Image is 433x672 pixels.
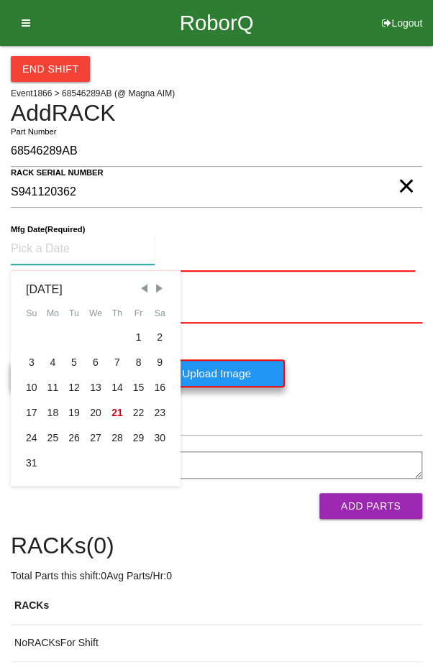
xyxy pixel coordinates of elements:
div: Fri Aug 15 2025 [128,375,150,400]
div: Wed Aug 20 2025 [85,400,106,425]
div: Thu Aug 21 2025 [106,400,128,425]
input: Required [11,292,422,323]
abbr: Monday [47,308,59,318]
abbr: Wednesday [89,308,102,318]
span: Clear Input [397,157,415,186]
span: Event 1866 > 68546289AB (@ Magna AIM) [11,88,175,98]
div: Wed Aug 13 2025 [85,375,106,400]
div: Sun Aug 31 2025 [21,451,42,476]
abbr: Thursday [112,308,122,318]
input: Required [11,136,422,167]
div: Sat Aug 02 2025 [149,325,170,350]
div: Fri Aug 22 2025 [128,400,150,425]
b: RACK SERIAL NUMBER [11,168,104,178]
button: Add Parts [319,493,422,519]
b: Mfg Date (Required) [11,225,85,234]
p: Total Parts this shift: 0 Avg Parts/Hr: 0 [11,569,422,584]
div: Sat Aug 23 2025 [149,400,170,425]
div: Sun Aug 03 2025 [21,350,42,375]
td: No RACKs For Shift [11,625,422,662]
div: Tue Aug 26 2025 [63,425,85,451]
h4: RACKs ( 0 ) [11,533,422,558]
div: Mon Aug 18 2025 [42,400,64,425]
div: Sat Aug 30 2025 [149,425,170,451]
div: Fri Aug 01 2025 [128,325,150,350]
div: Tue Aug 05 2025 [63,350,85,375]
label: Part Number [11,126,56,138]
div: Mon Aug 04 2025 [42,350,64,375]
abbr: Saturday [155,308,165,318]
div: Sat Aug 16 2025 [149,375,170,400]
abbr: Tuesday [69,308,79,318]
span: Previous Month [137,282,150,295]
th: RACKs [11,587,422,625]
div: [DATE] [26,280,165,298]
input: Required [11,177,422,208]
div: Fri Aug 08 2025 [128,350,150,375]
div: Sat Aug 09 2025 [149,350,170,375]
div: Wed Aug 06 2025 [85,350,106,375]
div: Sun Aug 17 2025 [21,400,42,425]
div: Mon Aug 11 2025 [42,375,64,400]
div: Wed Aug 27 2025 [85,425,106,451]
div: Tue Aug 19 2025 [63,400,85,425]
div: Mon Aug 25 2025 [42,425,64,451]
input: Pick a Date [11,234,155,264]
div: Fri Aug 29 2025 [128,425,150,451]
abbr: Friday [135,308,143,318]
div: Thu Aug 07 2025 [106,350,128,375]
span: Next Month [152,282,165,295]
abbr: Sunday [26,308,37,318]
label: Upload Image [148,359,286,387]
div: Thu Aug 14 2025 [106,375,128,400]
div: Tue Aug 12 2025 [63,375,85,400]
div: Sun Aug 10 2025 [21,375,42,400]
div: Thu Aug 28 2025 [106,425,128,451]
h4: Add RACK [11,101,422,126]
div: Sun Aug 24 2025 [21,425,42,451]
button: End Shift [11,56,90,82]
